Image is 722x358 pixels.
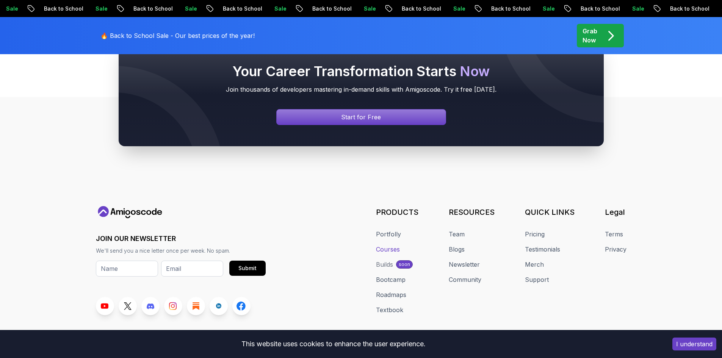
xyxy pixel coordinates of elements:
h3: RESOURCES [449,207,495,217]
a: Twitter link [119,297,137,315]
a: Support [525,275,549,284]
a: Bootcamp [376,275,406,284]
a: Facebook link [232,297,251,315]
a: Community [449,275,481,284]
h3: Legal [605,207,626,217]
h2: Your Career Transformation Starts [134,64,589,79]
a: Textbook [376,305,403,314]
p: Back to School [215,5,266,13]
a: Merch [525,260,544,269]
p: Grab Now [583,27,597,45]
p: Sale [266,5,291,13]
input: Email [161,261,223,277]
p: Start for Free [341,113,381,122]
p: Sale [624,5,648,13]
a: Blog link [187,297,205,315]
a: Courses [376,245,400,254]
a: Testimonials [525,245,560,254]
a: Pricing [525,230,545,239]
a: Roadmaps [376,290,406,299]
button: Submit [229,261,266,276]
h3: JOIN OUR NEWSLETTER [96,233,266,244]
p: Back to School [36,5,88,13]
span: Now [460,63,490,80]
p: Back to School [573,5,624,13]
p: soon [399,261,410,267]
a: Portfolly [376,230,401,239]
div: Submit [238,264,257,272]
h3: QUICK LINKS [525,207,575,217]
p: 🔥 Back to School Sale - Our best prices of the year! [100,31,255,40]
a: Discord link [141,297,160,315]
p: Join thousands of developers mastering in-demand skills with Amigoscode. Try it free [DATE]. [134,85,589,94]
p: Back to School [662,5,714,13]
p: Back to School [304,5,356,13]
a: LinkedIn link [210,297,228,315]
a: Instagram link [164,297,182,315]
p: Back to School [394,5,445,13]
a: Team [449,230,465,239]
h3: PRODUCTS [376,207,418,217]
div: Builds [376,260,393,269]
p: Sale [356,5,380,13]
p: Back to School [125,5,177,13]
a: Newsletter [449,260,480,269]
p: Back to School [483,5,535,13]
p: Sale [177,5,201,13]
a: Signin page [276,109,446,125]
button: Accept cookies [672,338,716,350]
p: We'll send you a nice letter once per week. No spam. [96,247,266,255]
a: Privacy [605,245,626,254]
div: This website uses cookies to enhance the user experience. [6,336,661,352]
p: Sale [445,5,470,13]
p: Sale [535,5,559,13]
a: Blogs [449,245,465,254]
a: Youtube link [96,297,114,315]
a: Terms [605,230,623,239]
p: Sale [88,5,112,13]
input: Name [96,261,158,277]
